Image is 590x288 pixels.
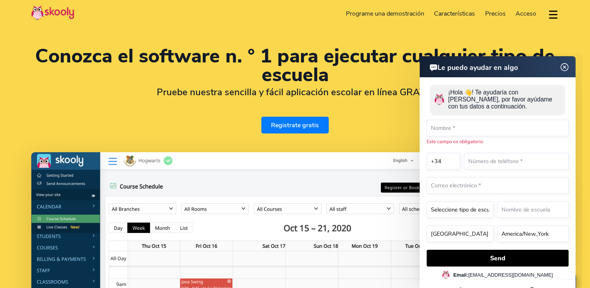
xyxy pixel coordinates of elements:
a: Precios [480,7,511,20]
a: Acceso [510,7,541,20]
span: Precios [485,9,506,18]
a: Programe una demostración [341,7,429,20]
button: dropdown menu [547,5,559,23]
h2: Pruebe nuestra sencilla y fácil aplicación escolar en línea GRATIS [31,86,559,98]
img: Skooly [31,5,74,20]
a: Características [429,7,480,20]
h1: Conozca el software n. ° 1 para ejecutar cualquier tipo de escuela [31,47,559,84]
span: Acceso [516,9,536,18]
a: Registrate gratis [261,117,329,133]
